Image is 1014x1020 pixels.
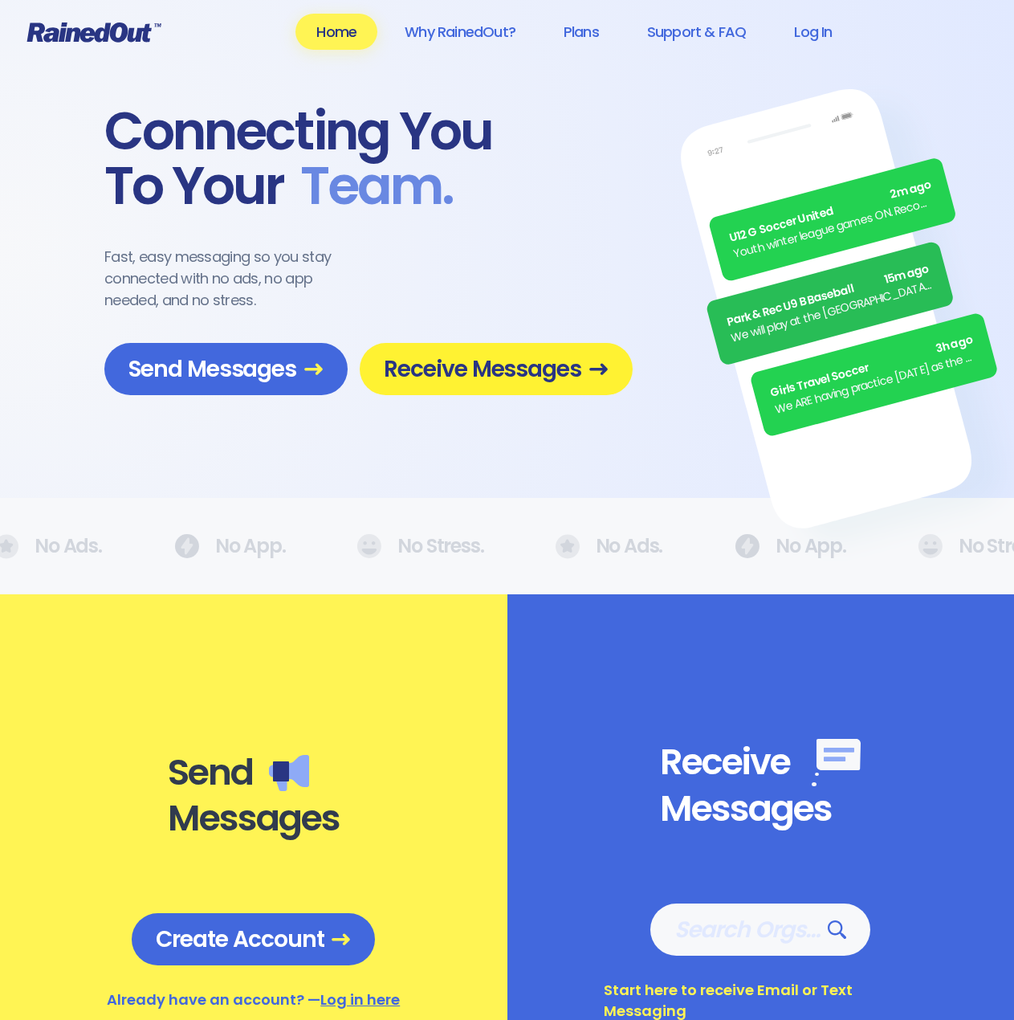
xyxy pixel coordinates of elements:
[104,343,348,395] a: Send Messages
[284,159,453,214] span: Team .
[168,750,340,795] div: Send
[725,260,931,331] div: Park & Rec U9 B Baseball
[660,786,861,831] div: Messages
[626,14,767,50] a: Support & FAQ
[174,534,199,558] img: No Ads.
[556,534,580,559] img: No Ads.
[356,534,458,558] div: No Stress.
[773,14,853,50] a: Log In
[356,534,381,558] img: No Ads.
[543,14,620,50] a: Plans
[735,534,821,558] div: No App.
[269,755,309,791] img: Send messages
[735,534,759,558] img: No Ads.
[128,355,324,383] span: Send Messages
[104,104,633,214] div: Connecting You To Your
[768,332,975,402] div: Girls Travel Soccer
[729,276,935,347] div: We will play at the [GEOGRAPHIC_DATA]. Wear white, be at the field by 5pm.
[156,925,351,953] span: Create Account
[384,14,536,50] a: Why RainedOut?
[727,177,934,247] div: U12 G Soccer United
[660,739,861,786] div: Receive
[174,534,261,558] div: No App.
[882,260,931,288] span: 15m ago
[888,177,933,204] span: 2m ago
[650,904,870,956] a: Search Orgs…
[934,332,975,358] span: 3h ago
[674,916,846,944] span: Search Orgs…
[731,193,938,263] div: Youth winter league games ON. Recommend running shoes/sneakers for players as option for footwear.
[320,989,400,1010] a: Log in here
[168,796,340,841] div: Messages
[918,534,943,558] img: No Ads.
[384,355,609,383] span: Receive Messages
[812,739,861,786] img: Receive messages
[360,343,633,395] a: Receive Messages
[107,989,400,1010] div: Already have an account? —
[556,534,639,559] div: No Ads.
[132,913,375,965] a: Create Account
[104,246,361,311] div: Fast, easy messaging so you stay connected with no ads, no app needed, and no stress.
[295,14,377,50] a: Home
[773,348,979,418] div: We ARE having practice [DATE] as the sun is finally out.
